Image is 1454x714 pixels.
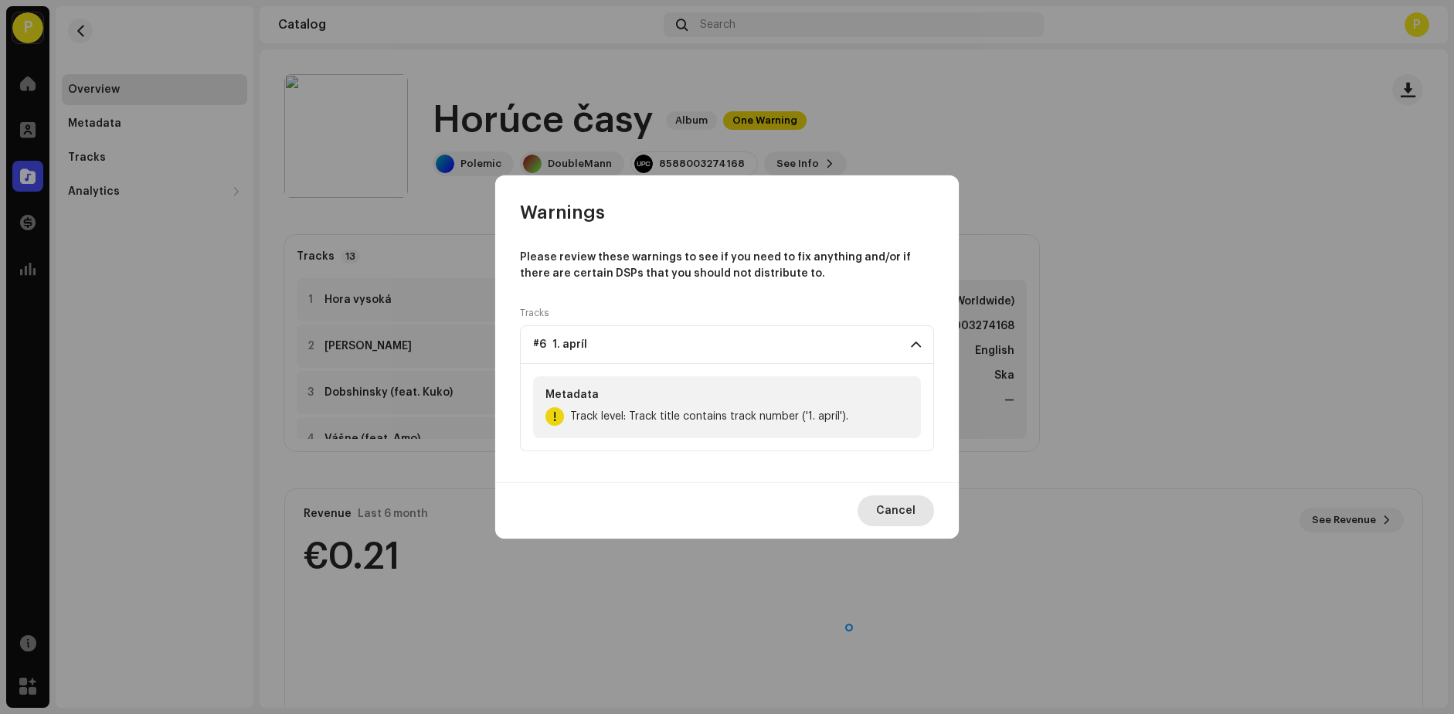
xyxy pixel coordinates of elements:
[520,307,549,319] label: Tracks
[533,338,587,351] span: #6 1. apríl
[858,495,934,526] button: Cancel
[520,250,934,282] p: Please review these warnings to see if you need to fix anything and/or if there are certain DSPs ...
[876,495,916,526] span: Cancel
[570,407,848,426] span: Track level: Track title contains track number ('1. apríl').
[520,364,934,451] p-accordion-content: #6 1. apríl
[520,325,934,364] p-accordion-header: #6 1. apríl
[545,389,909,401] div: Metadata
[520,200,605,225] span: Warnings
